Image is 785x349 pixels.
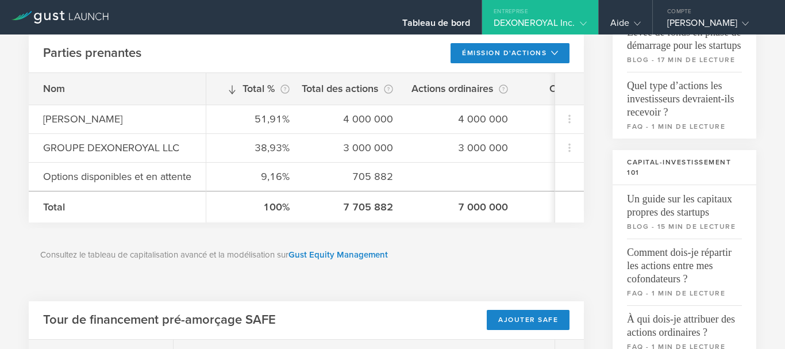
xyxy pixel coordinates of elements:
[43,45,141,60] font: Parties prenantes
[263,201,290,213] font: 100%
[667,17,737,29] font: [PERSON_NAME]
[627,313,735,338] font: À qui dois-je attribuer des actions ordinaires ?
[613,72,756,139] a: Quel type d’actions les investisseurs devraient-ils recevoir ?FAQ - 1 min de lecture
[43,82,65,95] font: Nom
[255,141,290,154] font: 38,93%
[627,247,732,285] font: Comment dois-je répartir les actions entre mes cofondateurs ?
[458,201,508,213] font: 7 000 000
[627,158,731,177] font: Capital-investissement 101
[43,170,191,183] font: Options disponibles et en attente
[613,239,756,305] a: Comment dois-je répartir les actions entre mes cofondateurs ?FAQ - 1 min de lecture
[43,312,276,327] font: Tour de financement pré-amorçage SAFE
[343,141,393,154] font: 3 000 000
[613,18,756,72] a: Levée de fonds en phase de démarrage pour les startupsblog - 17 min de lecture
[411,82,493,95] font: Actions ordinaires
[43,201,65,213] font: Total
[498,316,558,324] font: Ajouter SAFE
[667,8,692,15] font: Compte
[288,250,388,260] font: Gust Equity Management
[487,310,569,330] div: Ajouter SAFE
[549,82,585,95] font: Options
[462,49,547,57] font: Émission d'actions
[221,80,290,97] div: Total %
[255,113,290,125] font: 51,91%
[627,122,725,131] font: FAQ - 1 min de lecture
[352,170,393,183] font: 705 882
[40,250,288,260] font: Consultez le tableau de capitalisation avancé et la modélisation sur
[343,201,393,213] font: 7 705 882
[343,113,393,125] font: 4 000 000
[494,17,575,29] font: DEXONEROYAL Inc.
[451,43,569,63] button: Émission d'actions
[627,193,732,218] font: Un guide sur les capitaux propres des startups
[243,82,275,95] font: Total %
[458,141,508,154] font: 3 000 000
[627,289,725,297] font: FAQ - 1 min de lecture
[627,223,736,231] font: blog - 15 min de lecture
[627,80,734,118] font: Quel type d’actions les investisseurs devraient-ils recevoir ?
[458,113,508,125] font: 4 000 000
[43,141,179,154] font: GROUPE DEXONEROYAL LLC
[627,56,735,64] font: blog - 17 min de lecture
[43,113,122,125] font: [PERSON_NAME]
[402,17,470,29] font: Tableau de bord
[610,17,629,29] font: Aide
[261,170,290,183] font: 9,16%
[613,185,756,239] a: Un guide sur les capitaux propres des startupsblog - 15 min de lecture
[43,81,220,96] div: Nom
[494,8,528,15] font: Entreprise
[302,82,378,95] font: Total des actions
